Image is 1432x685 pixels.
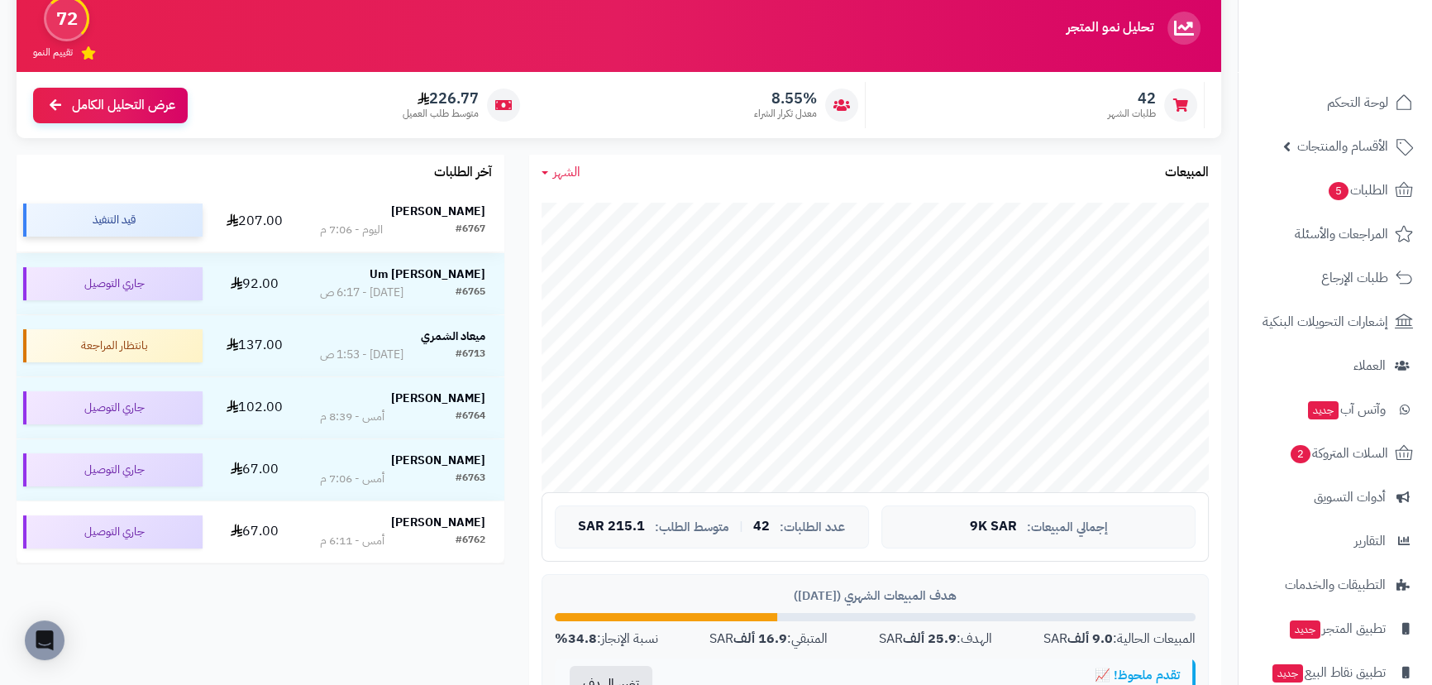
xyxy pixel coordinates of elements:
[25,620,64,660] div: Open Intercom Messenger
[780,520,845,534] span: عدد الطلبات:
[456,533,485,549] div: #6762
[23,329,203,362] div: بانتظار المراجعة
[1327,91,1388,114] span: لوحة التحكم
[1248,609,1422,649] a: تطبيق المتجرجديد
[209,190,301,251] td: 207.00
[1248,214,1422,254] a: المراجعات والأسئلة
[1295,223,1388,246] span: المراجعات والأسئلة
[578,520,645,534] span: 215.1 SAR
[1248,170,1422,210] a: الطلبات5
[1271,661,1386,684] span: تطبيق نقاط البيع
[391,203,485,220] strong: [PERSON_NAME]
[1306,398,1386,421] span: وآتس آب
[320,409,384,425] div: أمس - 8:39 م
[1353,354,1386,377] span: العملاء
[320,347,403,363] div: [DATE] - 1:53 ص
[1329,182,1348,200] span: 5
[1248,565,1422,605] a: التطبيقات والخدمات
[23,204,203,237] div: قيد التنفيذ
[1263,310,1388,333] span: إشعارات التحويلات البنكية
[209,377,301,438] td: 102.00
[1043,630,1196,649] div: المبيعات الحالية: SAR
[553,162,580,182] span: الشهر
[1248,258,1422,298] a: طلبات الإرجاع
[1288,617,1386,640] span: تطبيق المتجر
[456,285,485,301] div: #6765
[903,629,957,649] strong: 25.9 ألف
[72,96,175,115] span: عرض التحليل الكامل
[754,89,817,108] span: 8.55%
[709,630,828,649] div: المتبقي: SAR
[456,347,485,363] div: #6713
[733,629,787,649] strong: 16.9 ألف
[403,107,479,121] span: متوسط طلب العميل
[753,520,770,534] span: 42
[1327,179,1388,202] span: الطلبات
[209,315,301,376] td: 137.00
[391,514,485,531] strong: [PERSON_NAME]
[1108,89,1156,108] span: 42
[456,409,485,425] div: #6764
[403,89,479,108] span: 226.77
[421,328,485,345] strong: ميعاد الشمري
[23,453,203,486] div: جاري التوصيل
[320,471,384,487] div: أمس - 7:06 م
[370,266,485,283] strong: Um [PERSON_NAME]
[1248,83,1422,122] a: لوحة التحكم
[1108,107,1156,121] span: طلبات الشهر
[320,533,384,549] div: أمس - 6:11 م
[391,390,485,407] strong: [PERSON_NAME]
[1285,573,1386,596] span: التطبيقات والخدمات
[1290,620,1320,639] span: جديد
[1354,529,1386,553] span: التقارير
[1248,434,1422,473] a: السلات المتروكة2
[1248,477,1422,517] a: أدوات التسويق
[1248,302,1422,342] a: إشعارات التحويلات البنكية
[1067,629,1113,649] strong: 9.0 ألف
[1248,521,1422,561] a: التقارير
[969,520,1016,534] span: 9K SAR
[33,88,188,123] a: عرض التحليل الكامل
[555,629,597,649] strong: 34.8%
[754,107,817,121] span: معدل تكرار الشراء
[542,163,580,182] a: الشهر
[320,285,403,301] div: [DATE] - 6:17 ص
[555,630,658,649] div: نسبة الإنجاز:
[1165,165,1209,180] h3: المبيعات
[23,267,203,300] div: جاري التوصيل
[209,253,301,314] td: 92.00
[1297,135,1388,158] span: الأقسام والمنتجات
[555,587,1196,605] div: هدف المبيعات الشهري ([DATE])
[434,165,492,180] h3: آخر الطلبات
[739,520,743,533] span: |
[391,452,485,469] strong: [PERSON_NAME]
[1272,664,1303,683] span: جديد
[320,222,383,238] div: اليوم - 7:06 م
[23,391,203,424] div: جاري التوصيل
[456,471,485,487] div: #6763
[209,501,301,563] td: 67.00
[655,520,729,534] span: متوسط الطلب:
[1321,266,1388,290] span: طلبات الإرجاع
[680,667,1180,684] div: تقدم ملحوظ! 📈
[1026,520,1107,534] span: إجمالي المبيعات:
[456,222,485,238] div: #6767
[23,515,203,548] div: جاري التوصيل
[1291,445,1310,463] span: 2
[33,46,73,60] span: تقييم النمو
[209,439,301,501] td: 67.00
[1248,346,1422,386] a: العملاء
[1314,486,1386,509] span: أدوات التسويق
[1248,390,1422,429] a: وآتس آبجديد
[1308,401,1339,419] span: جديد
[1067,21,1153,36] h3: تحليل نمو المتجر
[1289,442,1388,465] span: السلات المتروكة
[879,630,992,649] div: الهدف: SAR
